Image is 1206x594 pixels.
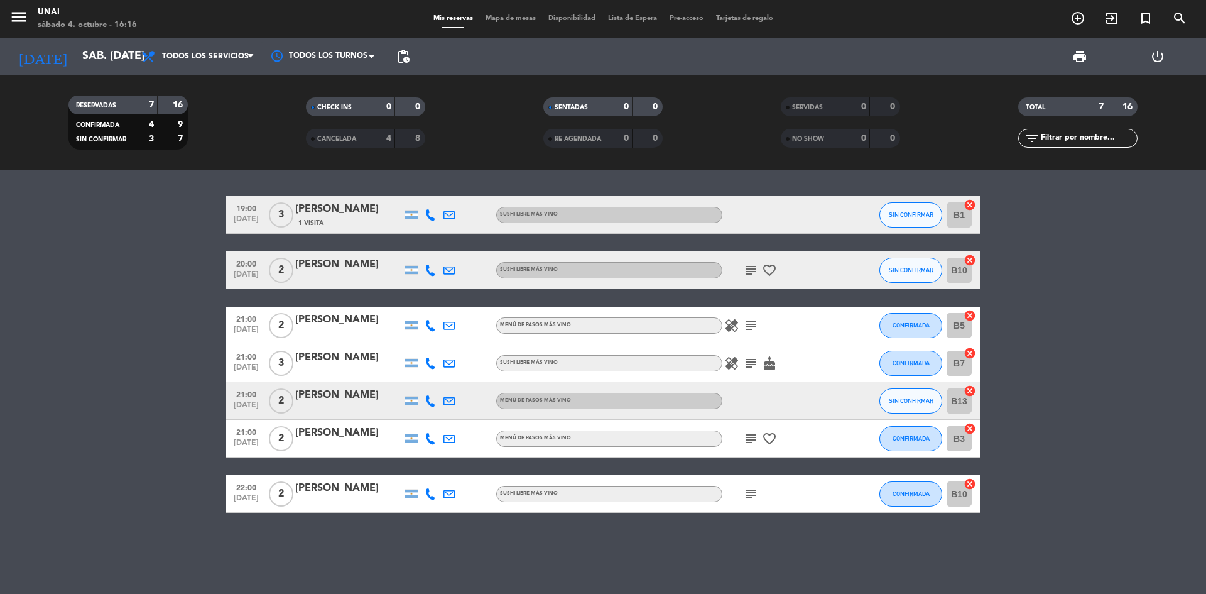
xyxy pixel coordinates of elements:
i: subject [743,487,758,502]
span: NO SHOW [792,136,824,142]
button: CONFIRMADA [879,313,942,338]
span: [DATE] [231,494,262,509]
span: 21:00 [231,311,262,326]
strong: 0 [861,134,866,143]
span: [DATE] [231,439,262,453]
strong: 0 [624,102,629,111]
div: [PERSON_NAME] [295,387,402,404]
span: CONFIRMADA [893,322,930,329]
span: Tarjetas de regalo [710,15,780,22]
strong: 9 [178,120,185,129]
strong: 8 [415,134,423,143]
i: cake [762,356,777,371]
span: RE AGENDADA [555,136,601,142]
span: Pre-acceso [663,15,710,22]
i: arrow_drop_down [117,49,132,64]
span: 22:00 [231,480,262,494]
i: subject [743,356,758,371]
span: Mapa de mesas [479,15,542,22]
span: MENÚ DE PASOS MÁS VINO [500,398,571,403]
strong: 4 [149,120,154,129]
div: sábado 4. octubre - 16:16 [38,19,137,31]
span: 1 Visita [298,218,323,228]
strong: 0 [861,102,866,111]
span: RESERVADAS [76,102,116,109]
i: cancel [964,478,976,490]
strong: 7 [178,135,185,143]
i: power_settings_new [1150,49,1165,64]
span: [DATE] [231,270,262,285]
i: healing [724,318,739,333]
i: search [1172,11,1187,26]
i: subject [743,431,758,446]
div: [PERSON_NAME] [295,312,402,328]
i: turned_in_not [1138,11,1153,26]
span: MENÚ DE PASOS MÁS VINO [500,436,571,441]
div: [PERSON_NAME] [295,425,402,441]
i: favorite_border [762,263,777,278]
span: [DATE] [231,215,262,229]
button: SIN CONFIRMAR [879,258,942,283]
strong: 16 [1122,102,1135,111]
i: cancel [964,254,976,267]
i: add_circle_outline [1070,11,1085,26]
span: CONFIRMADA [893,490,930,497]
i: subject [743,318,758,333]
span: SENTADAS [555,104,588,111]
span: 21:00 [231,387,262,401]
span: 3 [269,202,293,228]
span: CONFIRMADA [893,360,930,366]
span: CONFIRMADA [893,435,930,442]
button: CONFIRMADA [879,426,942,451]
i: favorite_border [762,431,777,446]
i: cancel [964,385,976,397]
span: 2 [269,388,293,414]
span: SIN CONFIRMAR [889,267,933,273]
div: [PERSON_NAME] [295,349,402,366]
strong: 0 [415,102,423,111]
span: 2 [269,258,293,283]
span: 2 [269,313,293,338]
strong: 0 [890,134,898,143]
span: 21:00 [231,424,262,439]
span: SIN CONFIRMAR [889,211,933,218]
strong: 7 [149,101,154,109]
button: menu [9,8,28,31]
strong: 0 [386,102,391,111]
span: Lista de Espera [602,15,663,22]
i: cancel [964,347,976,360]
span: pending_actions [396,49,411,64]
input: Filtrar por nombre... [1040,131,1137,145]
span: 21:00 [231,349,262,363]
button: CONFIRMADA [879,481,942,507]
span: 19:00 [231,201,262,215]
span: 20:00 [231,256,262,270]
i: cancel [964,422,976,435]
div: [PERSON_NAME] [295,201,402,217]
span: SIN CONFIRMAR [76,136,126,143]
button: SIN CONFIRMAR [879,388,942,414]
span: CONFIRMADA [76,122,119,128]
button: CONFIRMADA [879,351,942,376]
span: SUSHI LIBRE MÁS VINO [500,491,558,496]
span: SUSHI LIBRE MÁS VINO [500,267,558,272]
span: [DATE] [231,363,262,378]
span: 2 [269,481,293,507]
span: 2 [269,426,293,451]
span: [DATE] [231,326,262,340]
div: LOG OUT [1119,38,1197,75]
span: Disponibilidad [542,15,602,22]
i: healing [724,356,739,371]
strong: 16 [173,101,185,109]
strong: 4 [386,134,391,143]
span: SERVIDAS [792,104,823,111]
span: CHECK INS [317,104,352,111]
i: cancel [964,199,976,211]
strong: 0 [653,102,660,111]
span: SUSHI LIBRE MÁS VINO [500,212,558,217]
div: [PERSON_NAME] [295,480,402,497]
i: [DATE] [9,43,76,70]
span: Mis reservas [427,15,479,22]
span: print [1072,49,1087,64]
span: 3 [269,351,293,376]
